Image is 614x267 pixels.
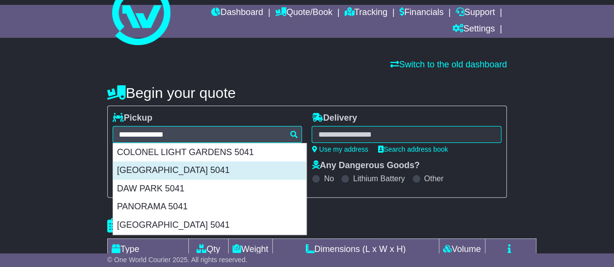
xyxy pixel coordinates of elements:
[107,239,188,260] td: Type
[353,174,405,183] label: Lithium Battery
[312,145,368,153] a: Use my address
[312,160,419,171] label: Any Dangerous Goods?
[107,218,229,234] h4: Package details |
[107,85,507,101] h4: Begin your quote
[439,239,485,260] td: Volume
[113,143,306,162] div: COLONEL LIGHT GARDENS 5041
[188,239,228,260] td: Qty
[211,5,263,21] a: Dashboard
[312,113,357,124] label: Delivery
[228,239,272,260] td: Weight
[113,180,306,198] div: DAW PARK 5041
[378,145,448,153] a: Search address book
[113,198,306,216] div: PANORAMA 5041
[107,256,248,264] span: © One World Courier 2025. All rights reserved.
[390,60,507,69] a: Switch to the old dashboard
[275,5,332,21] a: Quote/Book
[399,5,444,21] a: Financials
[272,239,439,260] td: Dimensions (L x W x H)
[113,161,306,180] div: [GEOGRAPHIC_DATA] 5041
[345,5,387,21] a: Tracking
[324,174,333,183] label: No
[113,113,152,124] label: Pickup
[113,216,306,235] div: [GEOGRAPHIC_DATA] 5041
[455,5,495,21] a: Support
[113,126,302,143] typeahead: Please provide city
[424,174,444,183] label: Other
[452,21,495,38] a: Settings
